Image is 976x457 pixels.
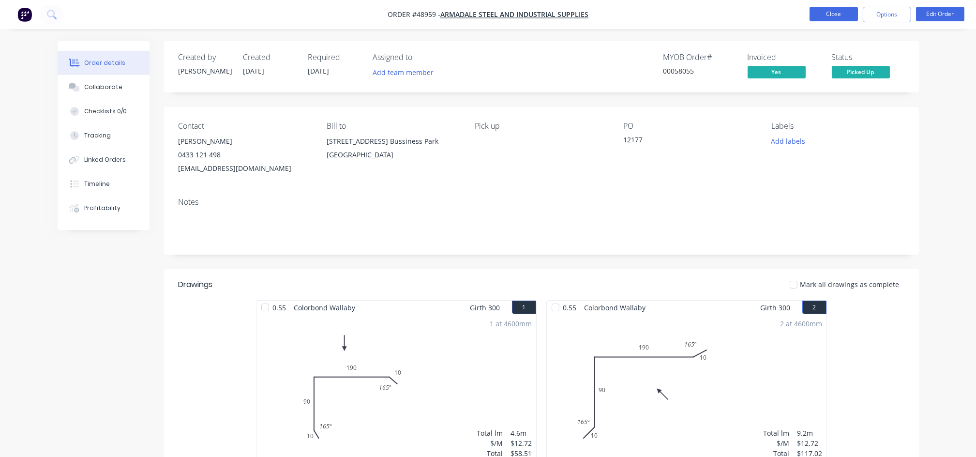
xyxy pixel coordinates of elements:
span: Order #48959 - [388,10,440,19]
button: Timeline [58,172,150,196]
div: Total lm [477,428,503,438]
div: 00058055 [663,66,736,76]
div: Timeline [84,180,110,188]
div: Required [308,53,361,62]
div: Contact [179,122,311,131]
div: Checklists 0/0 [84,107,127,116]
div: Bill to [327,122,459,131]
div: Drawings [179,279,213,290]
div: Order details [84,59,125,67]
div: Tracking [84,131,111,140]
div: 9.2m [797,428,823,438]
button: Profitability [58,196,150,220]
span: Colorbond Wallaby [290,301,360,315]
div: MYOB Order # [663,53,736,62]
button: Options [863,7,911,22]
button: Add team member [367,66,438,79]
div: 4.6m [511,428,532,438]
img: Factory [17,7,32,22]
div: $/M [477,438,503,448]
div: [PERSON_NAME] [179,135,311,148]
div: Total lm [764,428,790,438]
div: PO [623,122,756,131]
div: Status [832,53,904,62]
div: Created by [179,53,232,62]
button: Picked Up [832,66,890,80]
div: 0433 121 498 [179,148,311,162]
button: 1 [512,301,536,314]
span: Picked Up [832,66,890,78]
div: Profitability [84,204,120,213]
div: 2 at 4600mm [781,319,823,329]
div: [PERSON_NAME]0433 121 498[EMAIL_ADDRESS][DOMAIN_NAME] [179,135,311,175]
span: 0.55 [269,301,290,315]
button: 2 [802,301,826,314]
button: Collaborate [58,75,150,99]
div: [STREET_ADDRESS] Bussiness Park [GEOGRAPHIC_DATA] [327,135,459,166]
span: Yes [748,66,806,78]
div: Collaborate [84,83,122,91]
span: Girth 300 [470,301,500,315]
div: Labels [771,122,904,131]
button: Edit Order [916,7,964,21]
span: [DATE] [243,66,265,76]
button: Add labels [766,135,811,148]
div: [EMAIL_ADDRESS][DOMAIN_NAME] [179,162,311,175]
button: Linked Orders [58,148,150,172]
div: Linked Orders [84,155,126,164]
div: Pick up [475,122,607,131]
button: Order details [58,51,150,75]
span: [DATE] [308,66,330,76]
div: $12.72 [511,438,532,448]
button: Add team member [373,66,439,79]
div: $12.72 [797,438,823,448]
div: $/M [764,438,790,448]
div: Assigned to [373,53,470,62]
div: Invoiced [748,53,820,62]
div: Created [243,53,297,62]
a: Armadale steel and Industrial Supplies [440,10,588,19]
div: 1 at 4600mm [490,319,532,329]
span: Colorbond Wallaby [581,301,650,315]
span: 0.55 [559,301,581,315]
button: Close [810,7,858,21]
div: [STREET_ADDRESS] Bussiness Park [GEOGRAPHIC_DATA] [327,135,459,162]
span: Mark all drawings as complete [800,279,900,289]
span: Girth 300 [761,301,791,315]
button: Tracking [58,123,150,148]
button: Checklists 0/0 [58,99,150,123]
div: [PERSON_NAME] [179,66,232,76]
div: Notes [179,198,904,207]
div: 12177 [623,135,744,148]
